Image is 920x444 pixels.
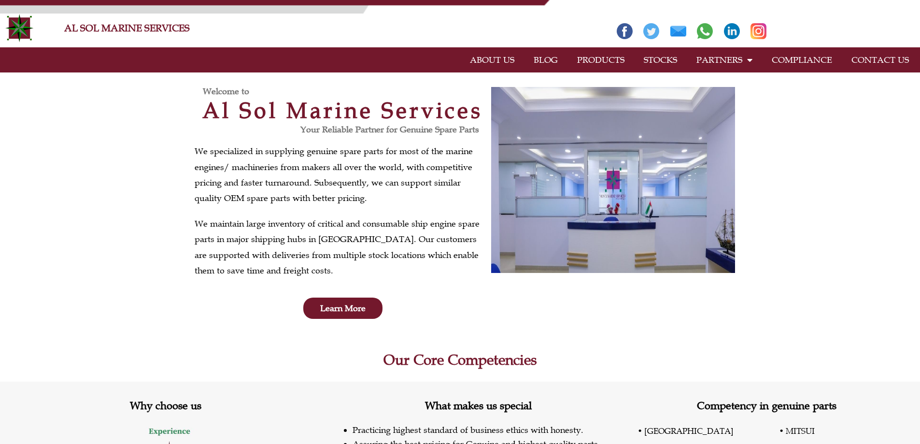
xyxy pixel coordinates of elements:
[634,49,687,71] a: STOCKS
[353,423,625,437] li: Practicing highest standard of business ethics with honesty.
[195,125,479,134] h3: Your Reliable Partner for Genuine Spare Parts
[320,304,366,313] span: Learn More
[203,87,491,96] h3: Welcome to
[524,49,567,71] a: BLOG
[331,401,625,411] h2: What makes us special
[625,401,908,411] h2: Competency in genuine parts
[195,143,486,206] p: We specialized in supplying genuine spare parts for most of the marine engines/ machineries from ...
[567,49,634,71] a: PRODUCTS
[5,14,34,43] img: Alsolmarine-logo
[842,49,919,71] a: CONTACT US
[64,22,190,34] a: AL SOL MARINE SERVICES
[762,49,842,71] a: COMPLIANCE
[303,298,382,319] a: Learn More
[195,100,491,121] h2: Al Sol Marine Services
[195,216,486,279] p: We maintain large inventory of critical and consumable ship engine spare parts in major shipping ...
[460,49,524,71] a: ABOUT US
[687,49,762,71] a: PARTNERS
[190,353,731,367] h2: Our Core Competencies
